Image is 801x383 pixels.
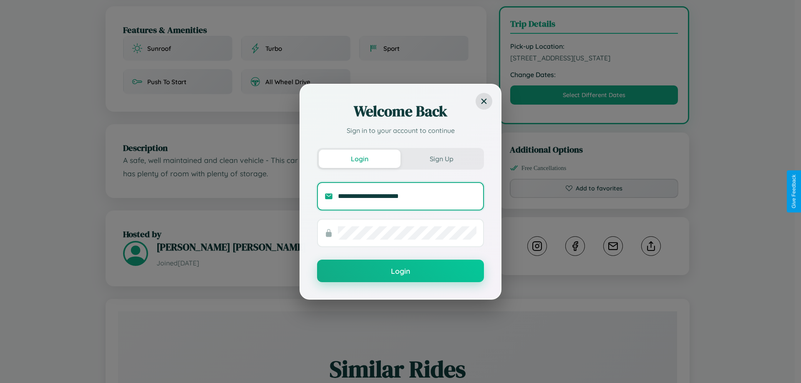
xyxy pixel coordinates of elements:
div: Give Feedback [791,175,797,208]
h2: Welcome Back [317,101,484,121]
button: Login [319,150,400,168]
button: Login [317,260,484,282]
p: Sign in to your account to continue [317,125,484,135]
button: Sign Up [400,150,482,168]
